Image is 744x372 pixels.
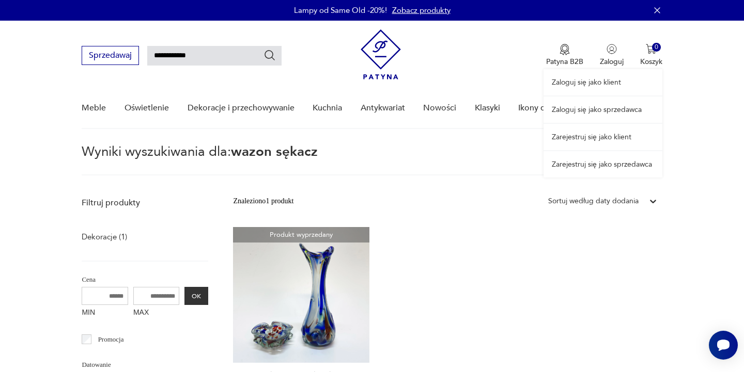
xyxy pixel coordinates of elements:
a: Oświetlenie [125,88,169,128]
a: Dekoracje (1) [82,230,127,244]
p: Promocja [98,334,124,345]
p: Cena [82,274,208,285]
p: Lampy od Same Old -20%! [294,5,387,15]
a: Zaloguj się jako sprzedawca [544,96,662,123]
a: Kuchnia [313,88,342,128]
span: wazon sękacz [231,142,318,161]
button: OK [184,287,208,305]
iframe: Smartsupp widget button [709,331,738,360]
a: Antykwariat [361,88,405,128]
a: Nowości [423,88,456,128]
a: Zaloguj się jako klient [544,69,662,95]
div: Sortuj według daty dodania [548,196,639,207]
a: Zarejestruj się jako sprzedawca [544,151,662,177]
p: Wyniki wyszukiwania dla: [82,145,662,175]
a: Dekoracje i przechowywanie [188,88,295,128]
a: Ikony designu [518,88,570,128]
div: Znaleziono 1 produkt [233,196,293,207]
a: Klasyki [475,88,500,128]
label: MIN [82,305,128,321]
a: Zobacz produkty [392,5,451,15]
a: Zarejestruj się jako klient [544,124,662,150]
a: Sprzedawaj [82,53,139,60]
button: Szukaj [263,49,276,61]
img: Patyna - sklep z meblami i dekoracjami vintage [361,29,401,79]
a: Meble [82,88,106,128]
p: Datowanie [82,359,208,370]
p: Filtruj produkty [82,197,208,208]
button: Sprzedawaj [82,46,139,65]
label: MAX [133,305,180,321]
p: Koszyk [640,57,662,67]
